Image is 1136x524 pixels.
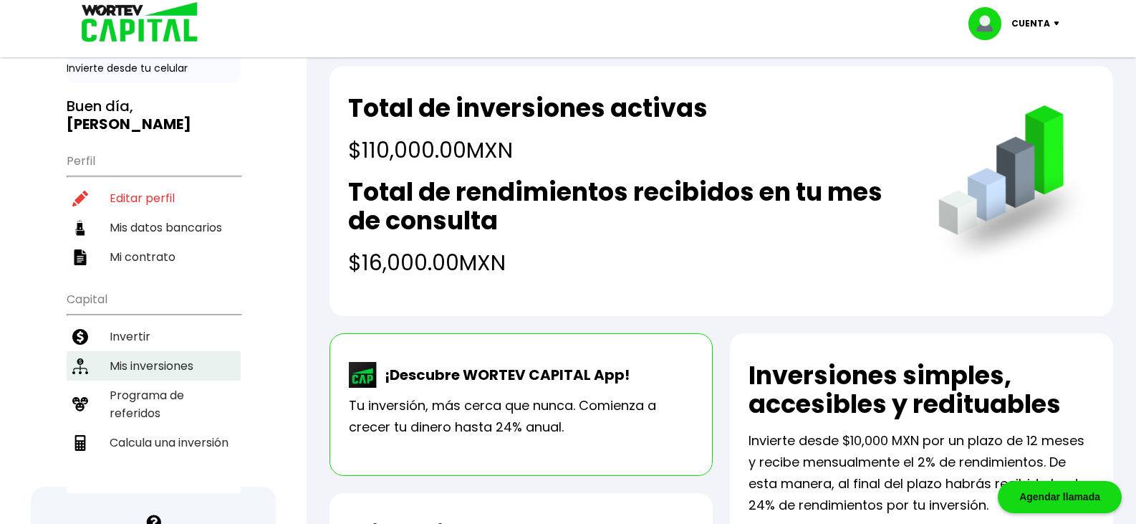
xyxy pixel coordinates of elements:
[67,283,241,493] ul: Capital
[1011,13,1050,34] p: Cuenta
[72,220,88,236] img: datos-icon.10cf9172.svg
[349,395,693,438] p: Tu inversión, más cerca que nunca. Comienza a crecer tu dinero hasta 24% anual.
[67,381,241,428] a: Programa de referidos
[67,114,191,134] b: [PERSON_NAME]
[348,134,708,166] h4: $110,000.00 MXN
[348,247,909,279] h4: $16,000.00 MXN
[998,481,1122,513] div: Agendar llamada
[348,94,708,123] h2: Total de inversiones activas
[72,329,88,345] img: invertir-icon.b3b967d7.svg
[67,184,241,213] a: Editar perfil
[72,358,88,374] img: inversiones-icon.6695dc30.svg
[72,396,88,412] img: recomiendanos-icon.9b8e9327.svg
[67,213,241,242] a: Mis datos bancarios
[1050,22,1069,26] img: icon-down
[968,7,1011,40] img: profile-image
[72,435,88,451] img: calculadora-icon.17d418c4.svg
[67,242,241,272] a: Mi contrato
[67,97,241,133] h3: Buen día,
[67,428,241,457] a: Calcula una inversión
[67,322,241,351] a: Invertir
[349,362,377,388] img: wortev-capital-app-icon
[932,105,1094,268] img: grafica.516fef24.png
[67,351,241,381] a: Mis inversiones
[72,191,88,206] img: editar-icon.952d3147.svg
[748,361,1094,419] h2: Inversiones simples, accesibles y redituables
[377,364,630,386] p: ¡Descubre WORTEV CAPITAL App!
[67,145,241,272] ul: Perfil
[348,178,909,235] h2: Total de rendimientos recibidos en tu mes de consulta
[72,249,88,265] img: contrato-icon.f2db500c.svg
[67,61,241,76] p: Invierte desde tu celular
[748,430,1094,516] p: Invierte desde $10,000 MXN por un plazo de 12 meses y recibe mensualmente el 2% de rendimientos. ...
